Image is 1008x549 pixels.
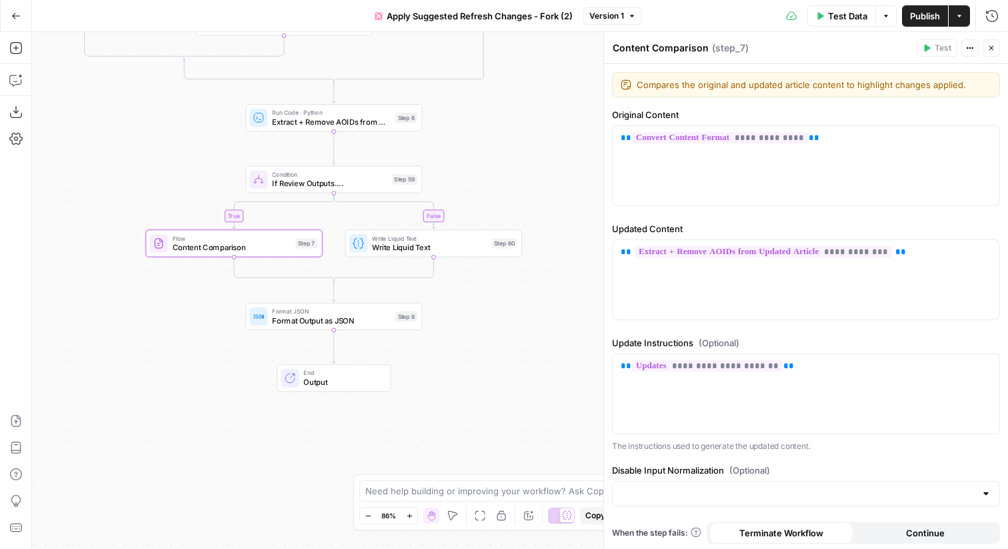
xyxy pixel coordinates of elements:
div: EndOutput [245,364,422,392]
textarea: Content Comparison [613,41,709,55]
span: (Optional) [729,464,770,477]
g: Edge from step_59-conditional-end to step_8 [332,280,335,302]
label: Disable Input Normalization [612,464,1000,477]
p: The instructions used to generate the updated content. [612,440,1000,453]
button: Test [917,39,957,57]
button: Copy [580,507,611,524]
span: Continue [906,526,945,540]
div: Step 60 [492,238,517,248]
div: Write Liquid TextWrite Liquid TextStep 60 [345,229,522,257]
span: Write Liquid Text [372,233,487,243]
g: Edge from step_28-conditional-end to step_56-conditional-end [184,59,334,85]
g: Edge from step_57 to step_28-conditional-end [184,35,284,61]
button: Version 1 [583,7,642,25]
span: (Optional) [699,336,739,350]
label: Update Instructions [612,336,1000,350]
button: Continue [853,522,997,544]
g: Edge from step_60 to step_59-conditional-end [334,257,434,283]
span: Format JSON [272,307,391,316]
div: ConditionIf Review Outputs....Step 59 [245,166,422,193]
g: Edge from step_7 to step_59-conditional-end [234,257,334,283]
div: Step 7 [295,238,317,248]
span: Content Comparison [173,241,291,253]
span: Run Code · Python [272,108,391,117]
label: Original Content [612,108,1000,121]
span: Test [935,42,951,54]
span: Write Liquid Text [372,241,487,253]
div: Format JSONFormat Output as JSONStep 8 [245,303,422,330]
div: Step 8 [395,312,417,322]
g: Edge from step_59 to step_60 [334,193,435,229]
span: End [303,368,381,378]
label: Updated Content [612,222,1000,235]
img: vrinnnclop0vshvmafd7ip1g7ohf [153,237,165,249]
g: Edge from step_6 to step_59 [332,131,335,165]
span: Condition [272,170,387,179]
span: Apply Suggested Refresh Changes - Fork (2) [387,9,573,23]
span: If Review Outputs.... [272,177,387,189]
span: 86% [381,510,396,521]
div: FlowContent ComparisonStep 7 [145,229,322,257]
button: Publish [902,5,948,27]
button: Test Data [807,5,875,27]
div: Run Code · PythonExtract + Remove AOIDs from Updated ArticleStep 6 [245,104,422,131]
textarea: Compares the original and updated article content to highlight changes applied. [637,78,991,91]
g: Edge from step_56-conditional-end to step_6 [332,82,335,103]
div: Step 6 [395,113,417,123]
span: Format Output as JSON [272,315,391,326]
span: Flow [173,233,291,243]
span: Test Data [828,9,867,23]
span: Publish [910,9,940,23]
g: Edge from step_59 to step_7 [233,193,334,229]
span: ( step_7 ) [712,41,749,55]
span: Copy [585,510,605,522]
span: Extract + Remove AOIDs from Updated Article [272,116,391,127]
span: Output [303,376,381,388]
span: Terminate Workflow [739,526,823,540]
button: Apply Suggested Refresh Changes - Fork (2) [367,5,581,27]
span: Version 1 [589,10,624,22]
div: Step 59 [392,174,417,184]
g: Edge from step_8 to end [332,330,335,364]
a: When the step fails: [612,527,701,539]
